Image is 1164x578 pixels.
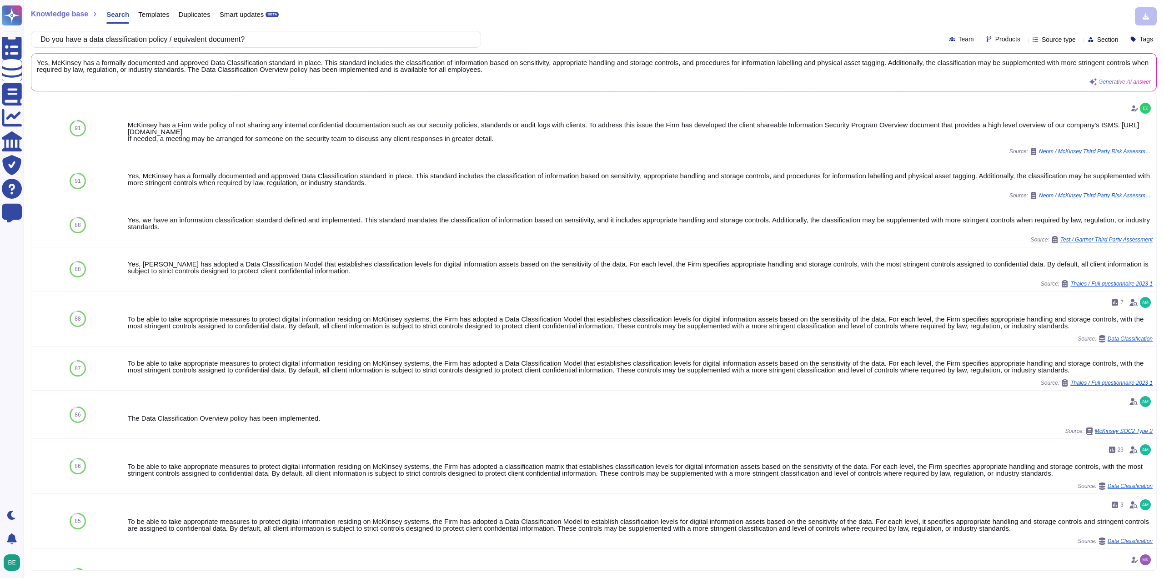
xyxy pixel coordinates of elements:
[1118,447,1124,452] span: 23
[128,121,1153,142] div: McKinsey has a Firm wide policy of not sharing any internal confidential documentation such as ou...
[1140,103,1151,114] img: user
[1030,236,1153,243] span: Source:
[128,463,1153,477] div: To be able to take appropriate measures to protect digital information residing on McKinsey syste...
[1108,336,1153,342] span: Data Classification
[2,553,26,573] button: user
[75,316,80,322] span: 88
[128,518,1153,532] div: To be able to take appropriate measures to protect digital information residing on McKinsey syste...
[75,518,80,524] span: 85
[75,366,80,371] span: 87
[1099,79,1151,85] span: Generative AI answer
[75,178,80,184] span: 91
[958,36,974,42] span: Team
[1041,280,1153,287] span: Source:
[75,412,80,417] span: 86
[1039,149,1153,154] span: Neom / McKinsey Third Party Risk Assessment Medium Template V1.2
[4,554,20,571] img: user
[75,463,80,469] span: 86
[1009,192,1153,199] span: Source:
[1039,193,1153,198] span: Neom / McKinsey Third Party Risk Assessment Medium Template V1.2
[128,316,1153,329] div: To be able to take appropriate measures to protect digital information residing on McKinsey syste...
[1140,297,1151,308] img: user
[37,59,1151,73] span: Yes, McKinsey has a formally documented and approved Data Classification standard in place. This ...
[1078,335,1153,342] span: Source:
[1078,538,1153,545] span: Source:
[1009,148,1153,155] span: Source:
[138,11,169,18] span: Templates
[75,222,80,228] span: 88
[1070,380,1153,386] span: Thales / Full questionnaire 2023 1
[1120,300,1124,305] span: 7
[128,360,1153,373] div: To be able to take appropriate measures to protect digital information residing on McKinsey syste...
[1065,427,1153,435] span: Source:
[128,415,1153,422] div: The Data Classification Overview policy has been implemented.
[75,126,80,131] span: 91
[1078,483,1153,490] span: Source:
[106,11,129,18] span: Search
[1108,483,1153,489] span: Data Classification
[1139,36,1153,42] span: Tags
[128,216,1153,230] div: Yes, we have an information classification standard defined and implemented. This standard mandat...
[1108,538,1153,544] span: Data Classification
[995,36,1020,42] span: Products
[1095,428,1153,434] span: McKinsey SOC2 Type 2
[1042,36,1076,43] span: Source type
[31,10,88,18] span: Knowledge base
[1097,36,1119,43] span: Section
[1140,554,1151,565] img: user
[1140,396,1151,407] img: user
[220,11,264,18] span: Smart updates
[266,12,279,17] div: BETA
[75,266,80,272] span: 88
[128,261,1153,274] div: Yes, [PERSON_NAME] has adopted a Data Classification Model that establishes classification levels...
[1041,379,1153,387] span: Source:
[1140,444,1151,455] img: user
[1060,237,1153,242] span: Test / Gartner Third Party Assessment
[179,11,211,18] span: Duplicates
[1120,502,1124,508] span: 3
[1070,281,1153,286] span: Thales / Full questionnaire 2023 1
[128,172,1153,186] div: Yes, McKinsey has a formally documented and approved Data Classification standard in place. This ...
[1140,499,1151,510] img: user
[36,31,472,47] input: Search a question or template...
